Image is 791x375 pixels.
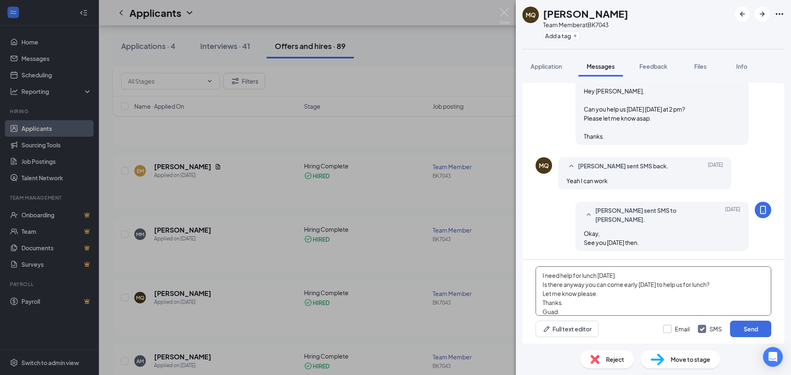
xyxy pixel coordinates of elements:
[536,321,599,337] button: Full text editorPen
[758,205,768,215] svg: MobileSms
[543,7,628,21] h1: [PERSON_NAME]
[763,347,783,367] div: Open Intercom Messenger
[671,355,710,364] span: Move to stage
[595,206,703,224] span: [PERSON_NAME] sent SMS to [PERSON_NAME].
[536,266,771,316] textarea: Hey [PERSON_NAME], Could you do me a favor please? I need help for lunch [DATE]. Is there anyway ...
[587,63,615,70] span: Messages
[775,9,784,19] svg: Ellipses
[584,230,639,246] span: Okay, See you [DATE] then.
[526,11,536,19] div: MQ
[584,210,594,220] svg: SmallChevronUp
[543,21,628,29] div: Team Member at BK7043
[543,31,580,40] button: PlusAdd a tag
[566,161,576,171] svg: SmallChevronUp
[725,206,740,224] span: [DATE]
[543,325,551,333] svg: Pen
[736,63,747,70] span: Info
[573,33,578,38] svg: Plus
[584,87,685,140] span: Hey [PERSON_NAME], Can you help us [DATE] [DATE] at 2 pm? Please let me know asap. Thanks.
[757,9,767,19] svg: ArrowRight
[755,7,770,21] button: ArrowRight
[735,7,750,21] button: ArrowLeftNew
[531,63,562,70] span: Application
[737,9,747,19] svg: ArrowLeftNew
[566,177,608,184] span: Yeah I can work
[578,161,669,171] span: [PERSON_NAME] sent SMS back.
[539,161,549,170] div: MQ
[730,321,771,337] button: Send
[708,161,723,171] span: [DATE]
[606,355,624,364] span: Reject
[639,63,667,70] span: Feedback
[694,63,707,70] span: Files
